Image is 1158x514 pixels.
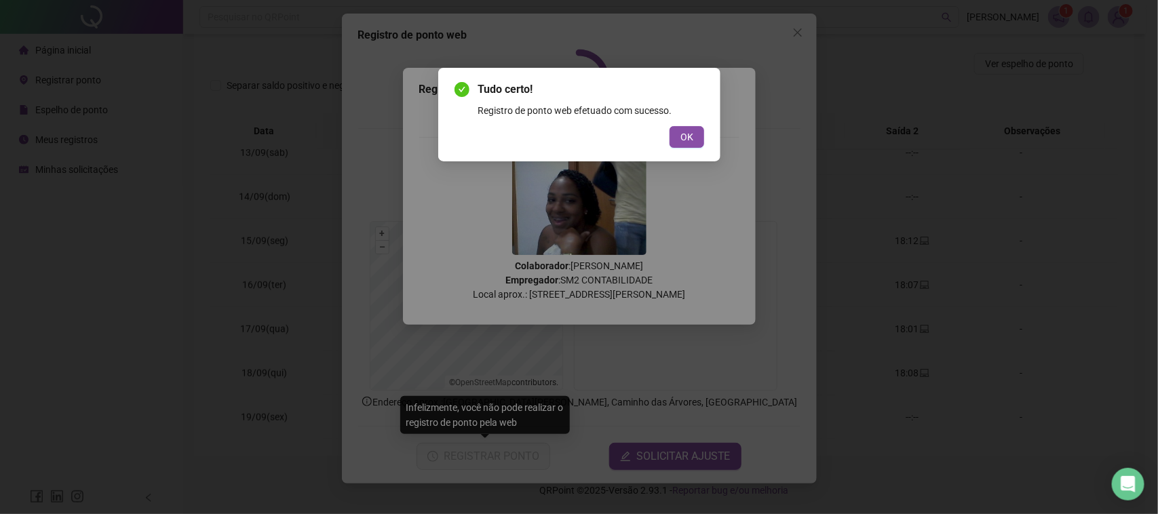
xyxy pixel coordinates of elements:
button: OK [670,126,704,148]
div: Open Intercom Messenger [1112,468,1144,500]
span: OK [680,130,693,144]
span: check-circle [455,82,469,97]
div: Registro de ponto web efetuado com sucesso. [478,103,704,118]
span: Tudo certo! [478,81,704,98]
